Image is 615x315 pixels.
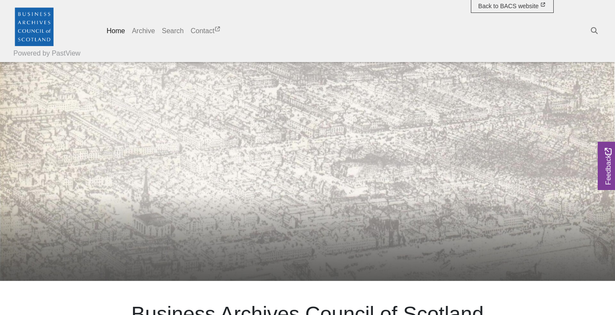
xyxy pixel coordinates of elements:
a: Would you like to provide feedback? [598,142,615,190]
a: Business Archives Council of Scotland logo [13,3,55,49]
a: Contact [187,22,225,40]
img: Business Archives Council of Scotland [13,6,55,47]
span: Back to BACS website [478,3,539,9]
a: Archive [129,22,158,40]
a: Search [158,22,187,40]
a: Powered by PastView [13,48,80,59]
span: Feedback [603,148,614,185]
a: Home [103,22,129,40]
